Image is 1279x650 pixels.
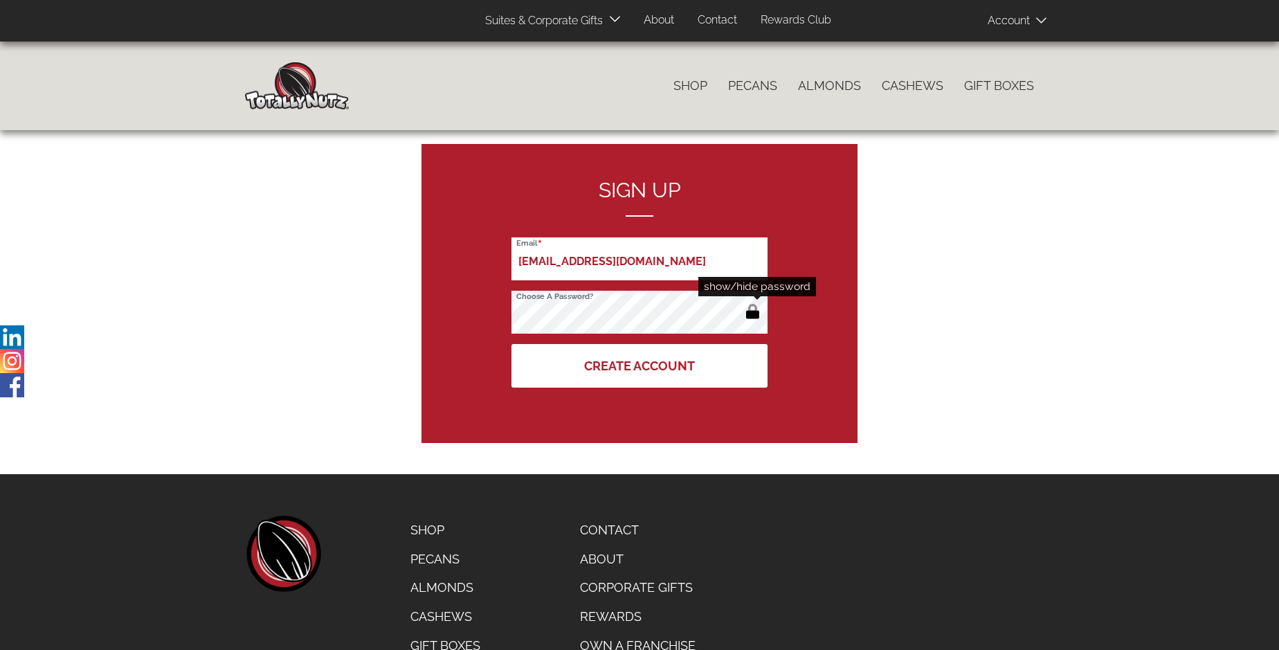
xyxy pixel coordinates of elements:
[570,573,706,602] a: Corporate Gifts
[400,573,491,602] a: Almonds
[475,8,607,35] a: Suites & Corporate Gifts
[698,277,816,296] div: show/hide password
[570,545,706,574] a: About
[570,602,706,631] a: Rewards
[687,7,747,34] a: Contact
[633,7,684,34] a: About
[511,179,768,217] h2: Sign up
[750,7,842,34] a: Rewards Club
[245,516,321,592] a: home
[511,344,768,388] button: Create Account
[400,602,491,631] a: Cashews
[663,71,718,100] a: Shop
[245,62,349,109] img: Home
[954,71,1044,100] a: Gift Boxes
[570,516,706,545] a: Contact
[788,71,871,100] a: Almonds
[511,237,768,280] input: Email
[400,545,491,574] a: Pecans
[871,71,954,100] a: Cashews
[400,516,491,545] a: Shop
[718,71,788,100] a: Pecans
